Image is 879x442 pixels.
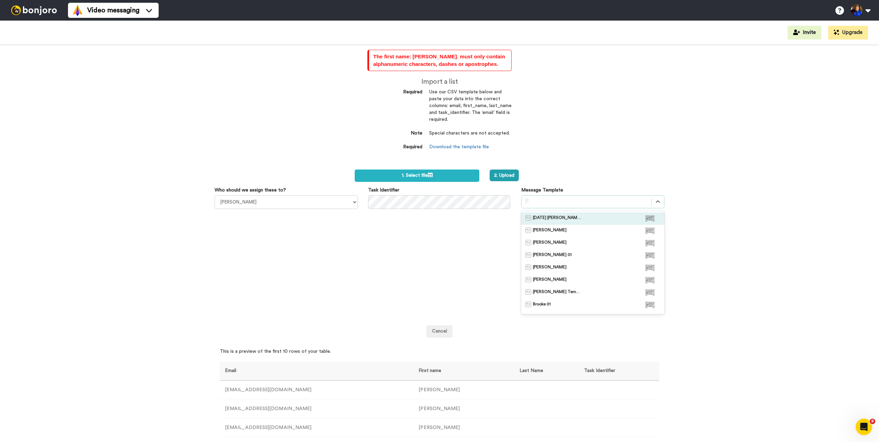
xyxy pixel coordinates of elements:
[646,277,654,284] img: 95e1a2ca-0990-4914-be20-74dba592ff73
[533,228,567,234] span: [PERSON_NAME]
[429,89,512,130] dd: Use our CSV template below and paste your data into the correct columns: email, first_name, last_...
[828,26,868,39] button: Upgrade
[367,78,512,85] h2: Import a list
[367,89,422,96] dt: Required
[490,170,519,181] button: 2. Upload
[533,302,551,309] span: Brooke 01
[525,240,531,245] img: Message-temps.svg
[533,265,567,271] span: [PERSON_NAME]
[525,277,531,282] img: Message-temps.svg
[429,144,489,149] a: Download the template file
[533,277,567,284] span: [PERSON_NAME]
[533,215,581,222] span: [DATE] [PERSON_NAME] class invite
[413,418,514,437] td: [PERSON_NAME]
[220,399,413,418] td: [EMAIL_ADDRESS][DOMAIN_NAME]
[413,362,514,381] th: First name
[367,144,422,151] dt: Required
[525,302,531,307] img: Message-temps.svg
[8,5,60,15] img: bj-logo-header-white.svg
[413,399,514,418] td: [PERSON_NAME]
[533,240,567,247] span: [PERSON_NAME]
[514,362,579,381] th: Last Name
[525,289,531,295] img: Message-temps.svg
[373,53,507,68] div: The first name: [PERSON_NAME]. must only contain alphanumeric characters, dashes or apostrophes.
[368,187,399,194] label: Task Identifier
[788,26,821,39] button: Invite
[367,130,422,137] dt: Note
[220,338,331,355] span: This is a preview of the first 10 rows of your table.
[525,252,531,258] img: Message-temps.svg
[533,289,581,296] span: [PERSON_NAME] Template
[870,419,875,424] span: 8
[533,252,572,259] span: [PERSON_NAME] 01
[525,228,531,233] img: Message-temps.svg
[646,240,654,247] img: 95e1a2ca-0990-4914-be20-74dba592ff73
[579,362,659,381] th: Task Identifier
[646,215,654,222] img: 95e1a2ca-0990-4914-be20-74dba592ff73
[856,419,872,435] iframe: Intercom live chat
[72,5,83,16] img: vm-color.svg
[521,187,563,194] label: Message Template
[402,173,433,178] span: 1. Select file
[220,362,413,381] th: Email
[220,418,413,437] td: [EMAIL_ADDRESS][DOMAIN_NAME]
[215,187,286,194] label: Who should we assign these to?
[646,265,654,271] img: 95e1a2ca-0990-4914-be20-74dba592ff73
[646,302,654,309] img: 95e1a2ca-0990-4914-be20-74dba592ff73
[646,252,654,259] img: 95e1a2ca-0990-4914-be20-74dba592ff73
[646,289,654,296] img: 95e1a2ca-0990-4914-be20-74dba592ff73
[220,381,413,399] td: [EMAIL_ADDRESS][DOMAIN_NAME]
[429,130,512,144] dd: Special characters are not accepted.
[646,228,654,234] img: 95e1a2ca-0990-4914-be20-74dba592ff73
[413,381,514,399] td: [PERSON_NAME]
[525,215,531,221] img: Message-temps.svg
[426,325,453,338] a: Cancel
[87,5,139,15] span: Video messaging
[525,265,531,270] img: Message-temps.svg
